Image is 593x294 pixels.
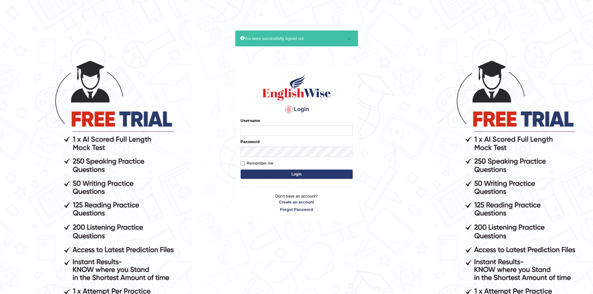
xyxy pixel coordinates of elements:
[241,207,353,212] a: Forgot Password
[241,161,245,166] input: Remember me
[261,73,332,101] img: Logo of English Wise sign in for intelligent practice with AI
[241,139,260,145] label: Password
[241,118,260,124] label: Username
[347,35,351,42] button: ×
[241,160,274,166] label: Remember me
[241,105,353,114] h4: Login
[241,193,353,212] p: Don't have an account?
[241,170,353,179] button: Login
[241,199,353,205] a: Create an account
[235,30,358,46] div: You were successfully signed out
